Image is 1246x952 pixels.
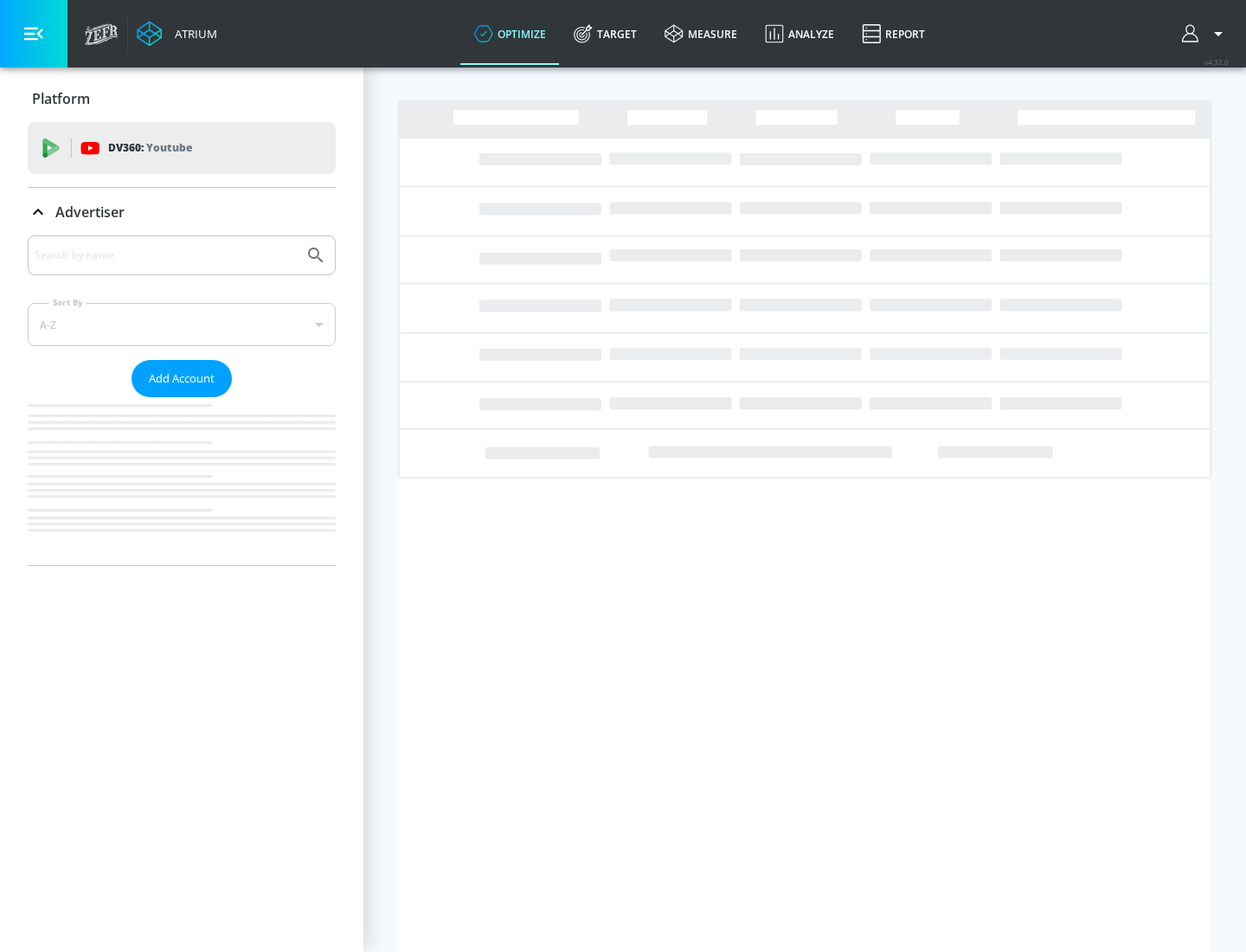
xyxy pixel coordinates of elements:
button: Add Account [132,360,232,397]
input: Search by name [35,244,297,267]
div: Advertiser [28,188,336,236]
a: Report [848,3,939,65]
div: Atrium [168,26,217,42]
p: Advertiser [55,203,125,222]
a: optimize [460,3,560,65]
span: Add Account [149,369,215,389]
p: DV360: [108,138,192,158]
a: Analyze [751,3,848,65]
div: Platform [28,74,336,123]
span: v 4.32.0 [1204,57,1229,67]
a: Atrium [137,21,217,47]
p: Youtube [146,138,192,157]
div: Advertiser [28,235,336,565]
label: Sort By [49,297,87,308]
div: A-Z [28,303,336,346]
a: Target [560,3,651,65]
p: Platform [32,89,90,108]
div: DV360: Youtube [28,122,336,174]
a: measure [651,3,751,65]
nav: list of Advertiser [28,397,336,565]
